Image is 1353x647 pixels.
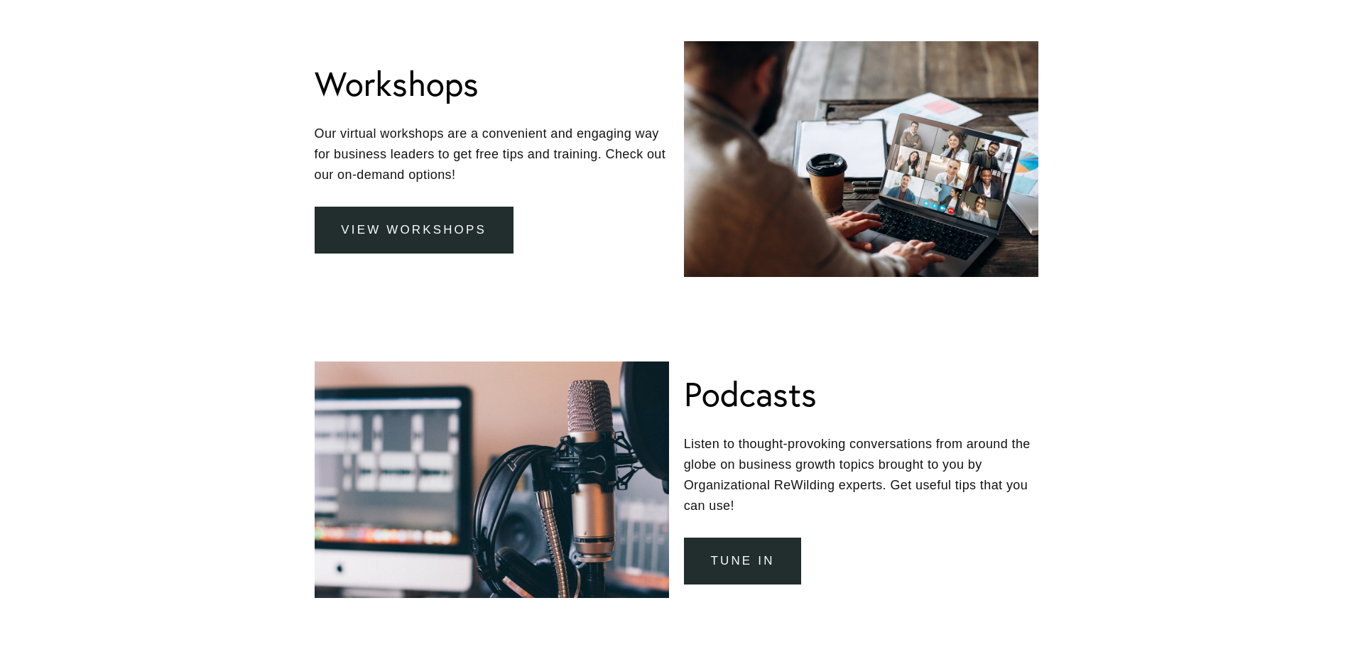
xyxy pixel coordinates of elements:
[21,83,46,107] a: Need help?
[100,11,114,24] img: SEOSpace
[684,434,1039,516] p: Listen to thought-provoking conversations from around the globe on business growth topics brought...
[684,538,802,585] a: Tune In
[11,68,202,241] img: Rough Water SEO
[31,50,183,64] p: Plugin is loading...
[315,207,514,254] a: view workshops
[315,62,479,104] h1: Workshops
[315,124,670,185] p: Our virtual workshops are a convenient and engaging way for business leaders to get free tips and...
[31,36,183,50] p: Get ready!
[684,373,817,415] h1: Podcasts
